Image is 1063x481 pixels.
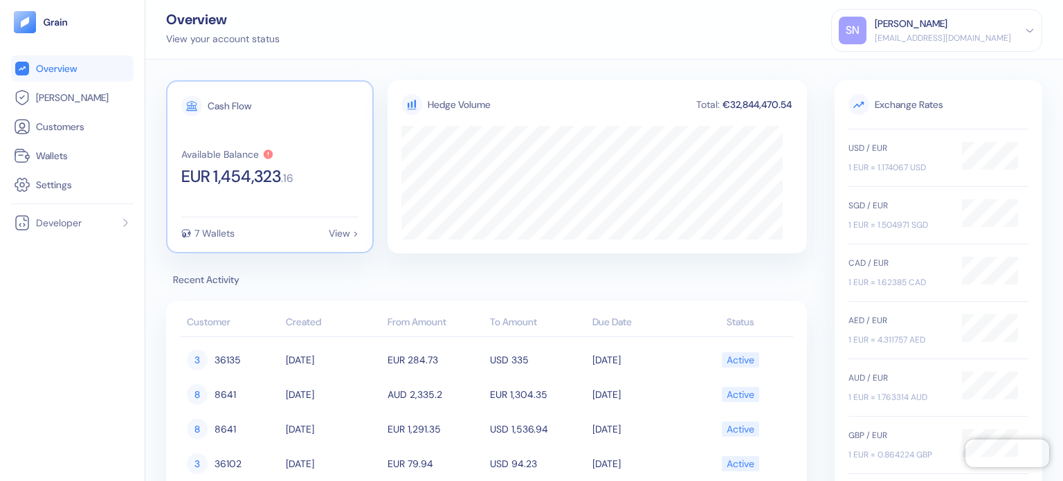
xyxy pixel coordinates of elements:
[727,348,754,372] div: Active
[721,100,793,109] div: €32,844,470.54
[282,412,385,446] td: [DATE]
[36,120,84,134] span: Customers
[14,60,131,77] a: Overview
[14,147,131,164] a: Wallets
[384,412,487,446] td: EUR 1,291.35
[282,446,385,481] td: [DATE]
[215,383,236,406] span: 8641
[187,350,208,370] div: 3
[487,412,589,446] td: USD 1,536.94
[181,168,281,185] span: EUR 1,454,323
[281,173,293,184] span: . 16
[848,372,948,384] div: AUD / EUR
[36,149,68,163] span: Wallets
[215,348,241,372] span: 36135
[428,98,491,112] div: Hedge Volume
[14,118,131,135] a: Customers
[215,452,242,475] span: 36102
[282,377,385,412] td: [DATE]
[36,91,109,105] span: [PERSON_NAME]
[589,377,691,412] td: [DATE]
[875,17,947,31] div: [PERSON_NAME]
[181,149,259,159] div: Available Balance
[282,309,385,337] th: Created
[589,309,691,337] th: Due Date
[848,391,948,403] div: 1 EUR = 1.763314 AUD
[166,273,807,287] span: Recent Activity
[14,11,36,33] img: logo-tablet-V2.svg
[384,446,487,481] td: EUR 79.94
[589,343,691,377] td: [DATE]
[180,309,282,337] th: Customer
[589,446,691,481] td: [DATE]
[848,429,948,442] div: GBP / EUR
[589,412,691,446] td: [DATE]
[727,417,754,441] div: Active
[194,228,235,238] div: 7 Wallets
[166,32,280,46] div: View your account status
[848,448,948,461] div: 1 EUR = 0.864224 GBP
[487,377,589,412] td: EUR 1,304.35
[187,419,208,439] div: 8
[215,417,236,441] span: 8641
[14,89,131,106] a: [PERSON_NAME]
[187,384,208,405] div: 8
[14,176,131,193] a: Settings
[384,377,487,412] td: AUD 2,335.2
[727,452,754,475] div: Active
[487,446,589,481] td: USD 94.23
[848,161,948,174] div: 1 EUR = 1.174067 USD
[848,199,948,212] div: SGD / EUR
[208,101,251,111] div: Cash Flow
[848,334,948,346] div: 1 EUR = 4.311757 AED
[36,216,82,230] span: Developer
[727,383,754,406] div: Active
[487,343,589,377] td: USD 335
[384,309,487,337] th: From Amount
[848,276,948,289] div: 1 EUR = 1.62385 CAD
[36,178,72,192] span: Settings
[848,94,1028,115] span: Exchange Rates
[43,17,69,27] img: logo
[839,17,866,44] div: SN
[282,343,385,377] td: [DATE]
[487,309,589,337] th: To Amount
[384,343,487,377] td: EUR 284.73
[695,100,721,109] div: Total:
[187,453,208,474] div: 3
[181,149,274,160] button: Available Balance
[875,32,1011,44] div: [EMAIL_ADDRESS][DOMAIN_NAME]
[848,314,948,327] div: AED / EUR
[848,142,948,154] div: USD / EUR
[36,62,77,75] span: Overview
[848,219,948,231] div: 1 EUR = 1.504971 SGD
[166,12,280,26] div: Overview
[694,315,786,329] div: Status
[965,439,1049,467] iframe: Chatra live chat
[329,228,358,238] div: View >
[848,257,948,269] div: CAD / EUR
